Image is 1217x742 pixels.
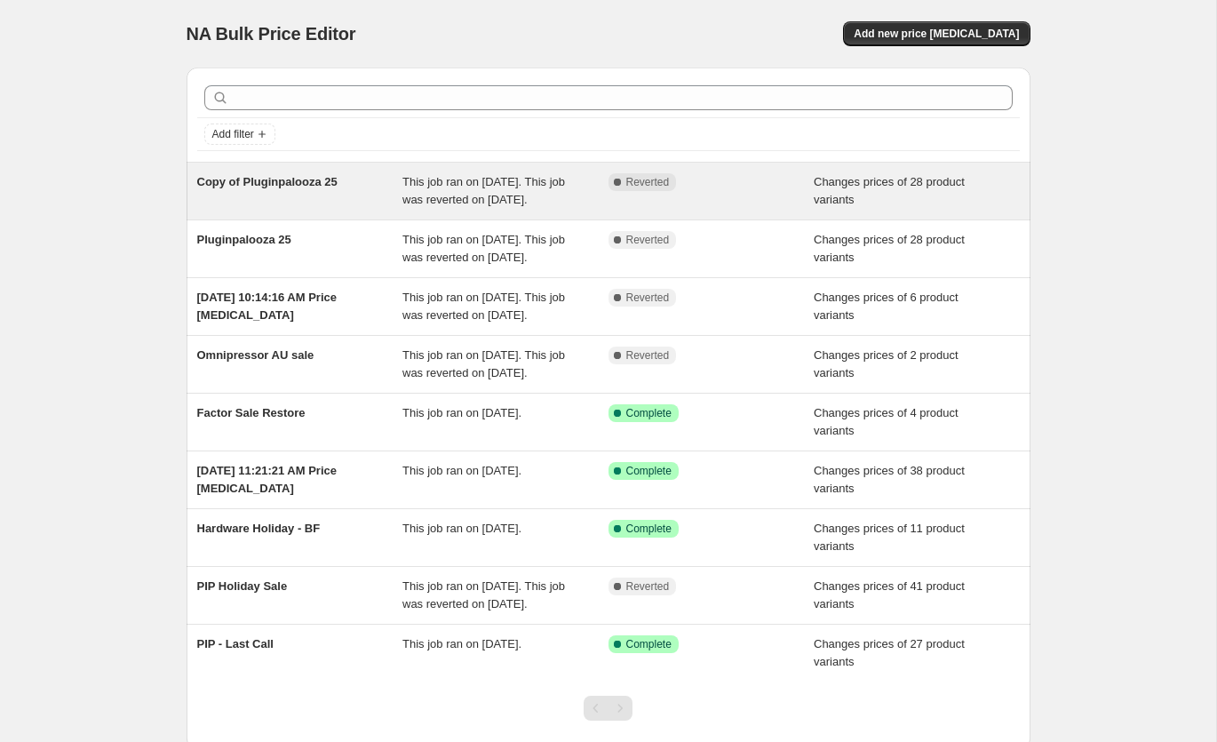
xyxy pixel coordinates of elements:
[626,406,672,420] span: Complete
[197,522,321,535] span: Hardware Holiday - BF
[204,124,275,145] button: Add filter
[626,579,670,594] span: Reverted
[402,175,565,206] span: This job ran on [DATE]. This job was reverted on [DATE].
[814,291,958,322] span: Changes prices of 6 product variants
[197,175,338,188] span: Copy of Pluginpalooza 25
[187,24,356,44] span: NA Bulk Price Editor
[402,348,565,379] span: This job ran on [DATE]. This job was reverted on [DATE].
[402,233,565,264] span: This job ran on [DATE]. This job was reverted on [DATE].
[626,348,670,363] span: Reverted
[814,522,965,553] span: Changes prices of 11 product variants
[197,464,338,495] span: [DATE] 11:21:21 AM Price [MEDICAL_DATA]
[197,579,288,593] span: PIP Holiday Sale
[843,21,1030,46] button: Add new price [MEDICAL_DATA]
[197,637,274,650] span: PIP - Last Call
[197,348,314,362] span: Omnipressor AU sale
[626,233,670,247] span: Reverted
[626,175,670,189] span: Reverted
[197,291,338,322] span: [DATE] 10:14:16 AM Price [MEDICAL_DATA]
[814,348,958,379] span: Changes prices of 2 product variants
[197,406,306,419] span: Factor Sale Restore
[626,291,670,305] span: Reverted
[814,579,965,610] span: Changes prices of 41 product variants
[584,696,632,721] nav: Pagination
[814,406,958,437] span: Changes prices of 4 product variants
[402,291,565,322] span: This job ran on [DATE]. This job was reverted on [DATE].
[814,464,965,495] span: Changes prices of 38 product variants
[626,522,672,536] span: Complete
[854,27,1019,41] span: Add new price [MEDICAL_DATA]
[402,406,521,419] span: This job ran on [DATE].
[814,175,965,206] span: Changes prices of 28 product variants
[402,637,521,650] span: This job ran on [DATE].
[814,637,965,668] span: Changes prices of 27 product variants
[402,464,521,477] span: This job ran on [DATE].
[402,522,521,535] span: This job ran on [DATE].
[814,233,965,264] span: Changes prices of 28 product variants
[212,127,254,141] span: Add filter
[197,233,291,246] span: Pluginpalooza 25
[626,637,672,651] span: Complete
[626,464,672,478] span: Complete
[402,579,565,610] span: This job ran on [DATE]. This job was reverted on [DATE].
